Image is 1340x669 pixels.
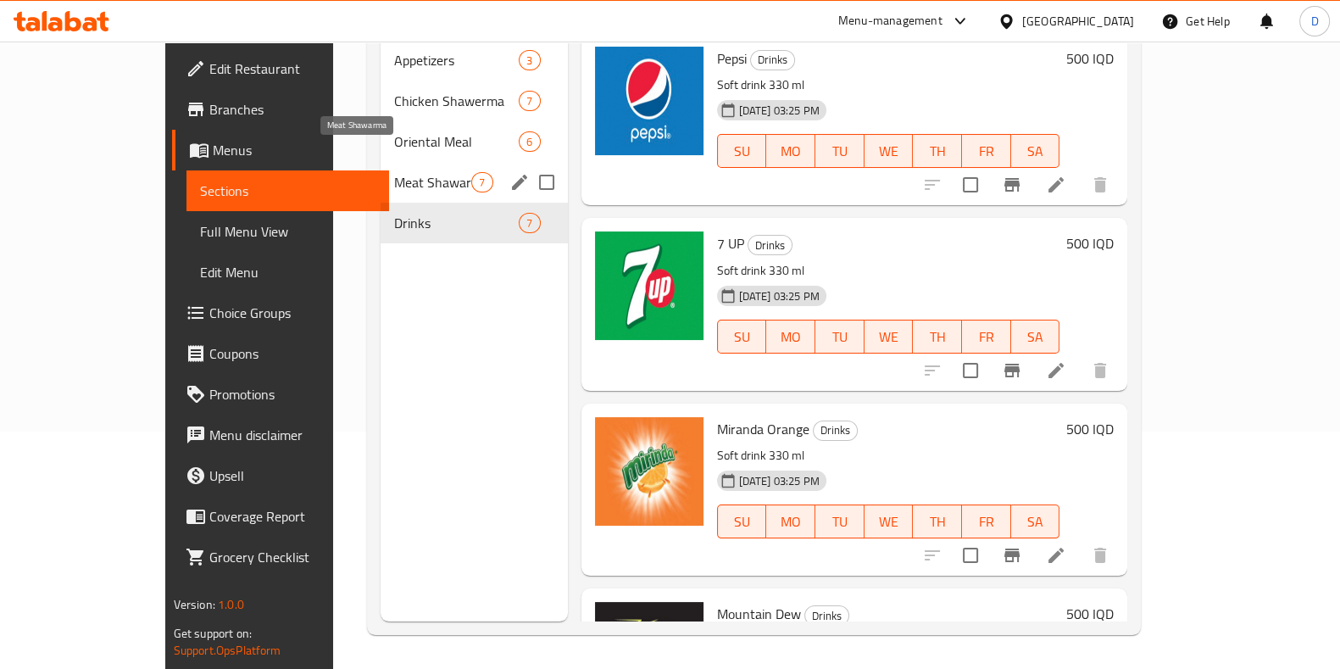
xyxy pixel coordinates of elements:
[519,50,540,70] div: items
[992,350,1032,391] button: Branch-specific-item
[520,215,539,231] span: 7
[200,181,375,201] span: Sections
[805,606,848,626] span: Drinks
[218,594,244,616] span: 1.0.0
[920,510,955,534] span: TH
[172,89,389,130] a: Branches
[381,121,567,162] div: Oriental Meal6
[813,421,858,441] div: Drinks
[913,505,962,538] button: TH
[992,535,1032,576] button: Branch-specific-item
[209,384,375,404] span: Promotions
[717,231,744,256] span: 7 UP
[209,303,375,323] span: Choice Groups
[209,99,375,120] span: Branches
[209,547,375,567] span: Grocery Checklist
[172,130,389,170] a: Menus
[209,59,375,79] span: Edit Restaurant
[920,139,955,164] span: TH
[773,325,809,349] span: MO
[1080,350,1120,391] button: delete
[717,601,801,627] span: Mountain Dew
[394,172,471,192] span: Meat Shawarma
[992,164,1032,205] button: Branch-specific-item
[172,293,389,333] a: Choice Groups
[1046,360,1066,381] a: Edit menu item
[969,510,1004,534] span: FR
[1011,505,1060,538] button: SA
[209,466,375,486] span: Upsell
[815,134,865,168] button: TU
[913,134,962,168] button: TH
[871,139,907,164] span: WE
[519,131,540,152] div: items
[1011,320,1060,354] button: SA
[174,594,215,616] span: Version:
[717,416,809,442] span: Miranda Orange
[472,175,492,191] span: 7
[732,288,826,304] span: [DATE] 03:25 PM
[381,203,567,243] div: Drinks7
[519,91,540,111] div: items
[595,231,703,340] img: 7 UP
[174,639,281,661] a: Support.OpsPlatform
[381,33,567,250] nav: Menu sections
[1066,231,1114,255] h6: 500 IQD
[822,510,858,534] span: TU
[209,425,375,445] span: Menu disclaimer
[200,221,375,242] span: Full Menu View
[717,75,1060,96] p: Soft drink 330 ml
[725,510,760,534] span: SU
[1046,545,1066,566] a: Edit menu item
[520,93,539,109] span: 7
[773,510,809,534] span: MO
[717,320,767,354] button: SU
[717,505,767,538] button: SU
[962,505,1011,538] button: FR
[725,325,760,349] span: SU
[172,537,389,577] a: Grocery Checklist
[953,353,988,388] span: Select to update
[209,506,375,527] span: Coverage Report
[595,47,703,155] img: Pepsi
[1080,164,1120,205] button: delete
[962,320,1011,354] button: FR
[814,421,857,440] span: Drinks
[172,496,389,537] a: Coverage Report
[186,170,389,211] a: Sections
[186,252,389,293] a: Edit Menu
[732,103,826,119] span: [DATE] 03:25 PM
[717,46,747,71] span: Pepsi
[381,162,567,203] div: Meat Shawarma7edit
[732,473,826,489] span: [DATE] 03:25 PM
[815,320,865,354] button: TU
[1022,12,1134,31] div: [GEOGRAPHIC_DATA]
[186,211,389,252] a: Full Menu View
[1046,175,1066,195] a: Edit menu item
[172,48,389,89] a: Edit Restaurant
[1018,325,1054,349] span: SA
[200,262,375,282] span: Edit Menu
[717,134,767,168] button: SU
[962,134,1011,168] button: FR
[213,140,375,160] span: Menus
[725,139,760,164] span: SU
[815,505,865,538] button: TU
[1066,602,1114,626] h6: 500 IQD
[394,131,519,152] span: Oriental Meal
[1310,12,1318,31] span: D
[394,50,519,70] div: Appetizers
[822,325,858,349] span: TU
[969,139,1004,164] span: FR
[969,325,1004,349] span: FR
[766,320,815,354] button: MO
[520,53,539,69] span: 3
[717,445,1060,466] p: Soft drink 330 ml
[1018,510,1054,534] span: SA
[394,91,519,111] span: Chicken Shawerma
[381,81,567,121] div: Chicken Shawerma7
[773,139,809,164] span: MO
[595,417,703,526] img: Miranda Orange
[172,333,389,374] a: Coupons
